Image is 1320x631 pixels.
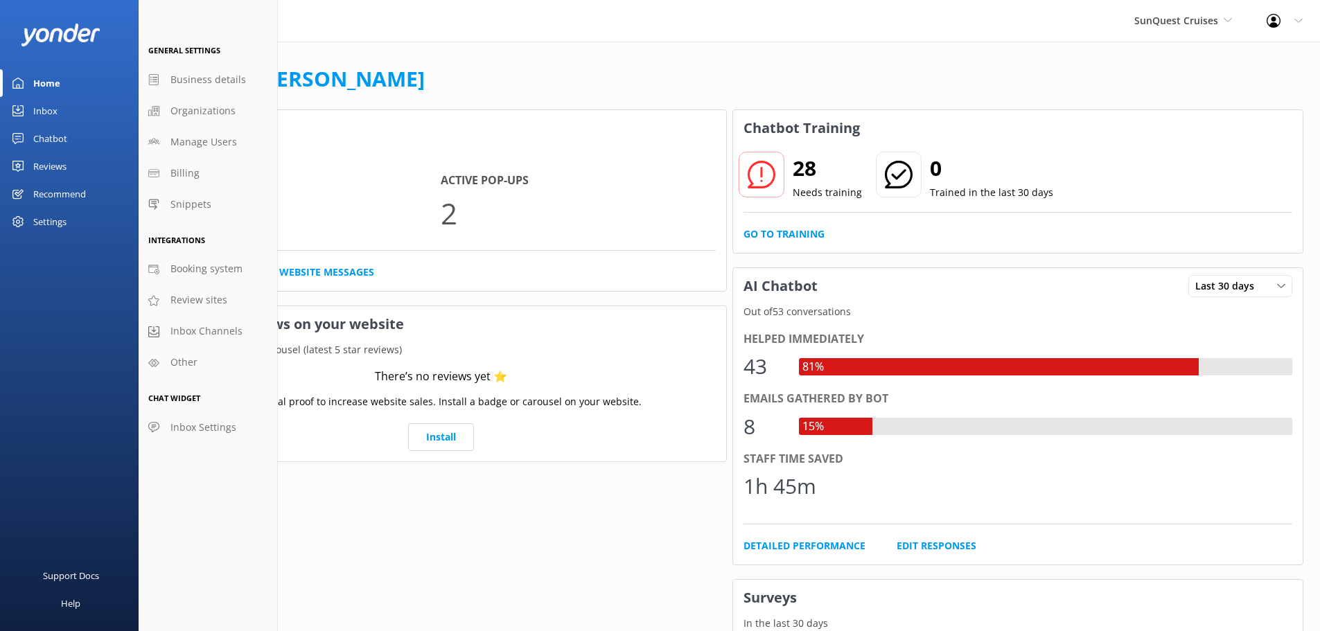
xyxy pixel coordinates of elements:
[33,97,58,125] div: Inbox
[743,450,1293,468] div: Staff time saved
[33,208,67,235] div: Settings
[170,292,227,308] span: Review sites
[279,265,374,280] a: Website Messages
[743,330,1293,348] div: Helped immediately
[139,412,277,443] a: Inbox Settings
[441,190,715,236] p: 2
[743,350,785,383] div: 43
[1134,14,1218,27] span: SunQuest Cruises
[733,616,1303,631] p: In the last 30 days
[148,45,220,55] span: General Settings
[166,172,441,190] h4: Conversations
[930,185,1053,200] p: Trained in the last 30 days
[156,146,726,161] p: In the last 30 days
[170,355,197,370] span: Other
[139,316,277,347] a: Inbox Channels
[408,423,474,451] a: Install
[743,410,785,443] div: 8
[930,152,1053,185] h2: 0
[256,64,425,93] a: [PERSON_NAME]
[793,185,862,200] p: Needs training
[240,394,642,409] p: Use social proof to increase website sales. Install a badge or carousel on your website.
[897,538,976,553] a: Edit Responses
[743,470,816,503] div: 1h 45m
[139,285,277,316] a: Review sites
[139,96,277,127] a: Organizations
[170,103,236,118] span: Organizations
[166,190,441,236] p: 53
[799,358,827,376] div: 81%
[170,134,237,150] span: Manage Users
[139,64,277,96] a: Business details
[743,226,825,242] a: Go to Training
[148,235,205,245] span: Integrations
[170,420,236,435] span: Inbox Settings
[733,268,828,304] h3: AI Chatbot
[33,69,60,97] div: Home
[1195,278,1262,294] span: Last 30 days
[33,125,67,152] div: Chatbot
[156,342,726,357] p: Your current review carousel (latest 5 star reviews)
[733,110,870,146] h3: Chatbot Training
[43,562,99,589] div: Support Docs
[33,152,67,180] div: Reviews
[170,197,211,212] span: Snippets
[743,538,865,553] a: Detailed Performance
[441,172,715,190] h4: Active Pop-ups
[139,189,277,220] a: Snippets
[733,580,1303,616] h3: Surveys
[375,368,507,386] div: There’s no reviews yet ⭐
[170,323,243,339] span: Inbox Channels
[170,166,200,181] span: Billing
[170,72,246,87] span: Business details
[33,180,86,208] div: Recommend
[148,393,200,403] span: Chat Widget
[139,254,277,285] a: Booking system
[799,418,827,436] div: 15%
[61,589,80,617] div: Help
[793,152,862,185] h2: 28
[156,110,726,146] h3: Website Chat
[139,158,277,189] a: Billing
[743,390,1293,408] div: Emails gathered by bot
[139,127,277,158] a: Manage Users
[733,304,1303,319] p: Out of 53 conversations
[139,347,277,378] a: Other
[155,62,425,96] h1: Welcome,
[21,24,100,46] img: yonder-white-logo.png
[156,306,726,342] h3: Showcase reviews on your website
[170,261,243,276] span: Booking system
